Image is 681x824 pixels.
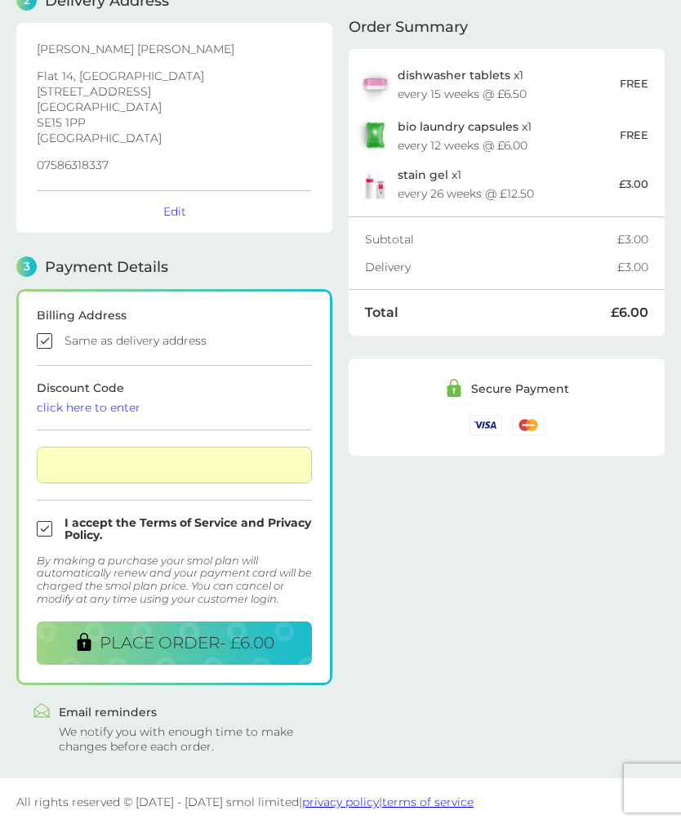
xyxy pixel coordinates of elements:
span: dishwasher tablets [398,68,510,82]
span: Discount Code [37,381,312,413]
div: Secure Payment [471,383,569,394]
img: /assets/icons/cards/visa.svg [470,415,502,435]
p: x 1 [398,168,461,181]
div: Total [365,306,611,319]
div: We notify you with enough time to make changes before each order. [59,724,316,754]
div: £6.00 [611,306,648,319]
label: I accept the Terms of Service and Privacy Policy. [65,517,312,541]
img: /assets/icons/cards/mastercard.svg [512,415,545,435]
a: privacy policy [302,795,379,809]
p: FREE [620,127,648,144]
div: every 26 weeks @ £12.50 [398,188,534,199]
div: Subtotal [365,234,617,245]
span: bio laundry capsules [398,119,519,134]
p: [STREET_ADDRESS] [37,86,312,97]
button: Edit [163,204,186,219]
p: SE15 1PP [37,117,312,128]
button: PLACE ORDER- £6.00 [37,621,312,665]
iframe: Secure card payment input frame [43,458,305,472]
div: £3.00 [617,261,648,273]
a: terms of service [382,795,474,809]
div: every 15 weeks @ £6.50 [398,88,527,100]
div: Delivery [365,261,617,273]
p: [GEOGRAPHIC_DATA] [37,101,312,113]
div: Billing Address [37,310,312,321]
span: 3 [16,256,37,277]
span: Payment Details [45,260,168,274]
span: stain gel [398,167,448,182]
p: [PERSON_NAME] [PERSON_NAME] [37,43,312,55]
div: By making a purchase your smol plan will automatically renew and your payment card will be charge... [37,555,312,605]
p: x 1 [398,120,532,133]
div: every 12 weeks @ £6.00 [398,140,527,151]
div: Email reminders [59,706,316,718]
span: PLACE ORDER - £6.00 [100,633,274,653]
p: [GEOGRAPHIC_DATA] [37,132,312,144]
p: £3.00 [619,176,648,193]
p: x 1 [398,69,523,82]
div: click here to enter [37,402,312,413]
p: Flat 14, [GEOGRAPHIC_DATA] [37,70,312,82]
div: £3.00 [617,234,648,245]
p: FREE [620,75,648,92]
span: Order Summary [349,20,468,34]
p: 07586318337 [37,159,312,171]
